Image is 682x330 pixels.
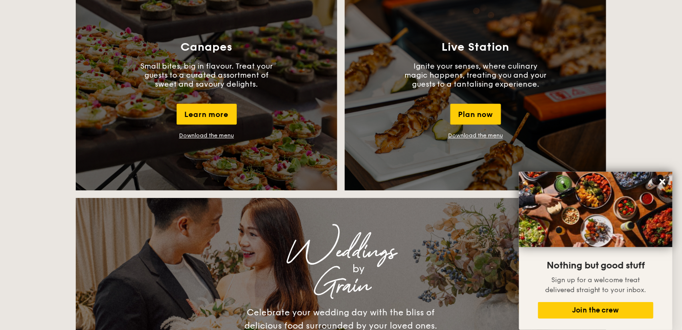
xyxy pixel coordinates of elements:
[547,260,645,271] span: Nothing but good stuff
[442,41,510,54] h3: Live Station
[159,243,523,260] div: Weddings
[404,62,547,89] p: Ignite your senses, where culinary magic happens, treating you and your guests to a tantalising e...
[181,41,233,54] h3: Canapes
[448,132,503,139] a: Download the menu
[538,302,654,319] button: Join the crew
[194,260,523,277] div: by
[450,104,501,125] div: Plan now
[177,104,237,125] div: Learn more
[135,62,278,89] p: Small bites, big in flavour. Treat your guests to a curated assortment of sweet and savoury delig...
[655,174,670,189] button: Close
[179,132,234,139] a: Download the menu
[545,276,646,294] span: Sign up for a welcome treat delivered straight to your inbox.
[519,172,673,247] img: DSC07876-Edit02-Large.jpeg
[159,277,523,294] div: Grain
